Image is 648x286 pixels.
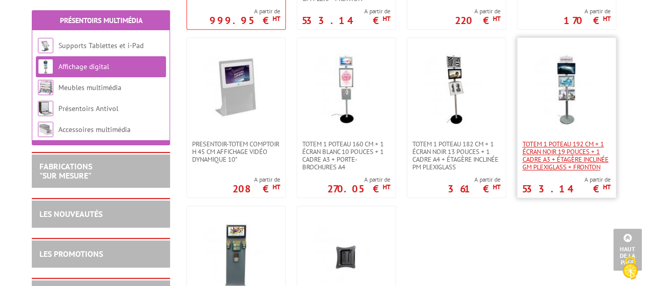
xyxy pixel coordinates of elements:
[612,251,648,286] button: Cookies (fenêtre modale)
[448,186,500,192] p: 361 €
[210,17,280,24] p: 999.95 €
[455,17,500,24] p: 220 €
[187,140,285,163] a: Presentoir-Totem comptoir H 45 cm affichage vidéo dynamique 10"
[522,140,611,171] span: Totem 1 poteau 192 cm + 1 écran noir 19 pouces + 1 cadre A3 + étagère inclinée GM plexiglass + fr...
[192,140,280,163] span: Presentoir-Totem comptoir H 45 cm affichage vidéo dynamique 10"
[383,183,390,191] sup: HT
[58,125,131,134] a: Accessoires multimédia
[58,104,118,113] a: Présentoirs Antivol
[412,140,500,171] span: Totem 1 poteau 182 cm + 1 écran noir 13 pouces + 1 cadre A4 + étagère inclinée PM plexiglass
[273,14,280,23] sup: HT
[233,186,280,192] p: 208 €
[38,38,53,53] img: Supports Tablettes et i-Pad
[302,140,390,171] span: Totem 1 poteau 160 cm + 1 écran blanc 10 pouces + 1 cadre A3 + porte-brochures A4
[563,7,611,15] span: A partir de
[39,209,102,219] a: LES NOUVEAUTÉS
[603,14,611,23] sup: HT
[493,183,500,191] sup: HT
[327,186,390,192] p: 270.05 €
[407,140,506,171] a: Totem 1 poteau 182 cm + 1 écran noir 13 pouces + 1 cadre A4 + étagère inclinée PM plexiglass
[273,183,280,191] sup: HT
[522,175,611,184] span: A partir de
[310,53,382,125] img: Totem 1 poteau 160 cm + 1 écran blanc 10 pouces + 1 cadre A3 + porte-brochures A4
[210,7,280,15] span: A partir de
[302,7,390,15] span: A partir de
[617,255,643,281] img: Cookies (fenêtre modale)
[563,17,611,24] p: 170 €
[58,62,109,71] a: Affichage digital
[38,59,53,74] img: Affichage digital
[603,183,611,191] sup: HT
[517,140,616,171] a: Totem 1 poteau 192 cm + 1 écran noir 19 pouces + 1 cadre A3 + étagère inclinée GM plexiglass + fr...
[200,53,272,125] img: Presentoir-Totem comptoir H 45 cm affichage vidéo dynamique 10
[421,53,492,125] img: Totem 1 poteau 182 cm + 1 écran noir 13 pouces + 1 cadre A4 + étagère inclinée PM plexiglass
[383,14,390,23] sup: HT
[297,140,395,171] a: Totem 1 poteau 160 cm + 1 écran blanc 10 pouces + 1 cadre A3 + porte-brochures A4
[38,122,53,137] img: Accessoires multimédia
[60,16,142,25] a: Présentoirs Multimédia
[327,175,390,184] span: A partir de
[531,53,602,125] img: Totem 1 poteau 192 cm + 1 écran noir 19 pouces + 1 cadre A3 + étagère inclinée GM plexiglass + fr...
[233,175,280,184] span: A partir de
[39,249,103,259] a: LES PROMOTIONS
[58,83,121,92] a: Meubles multimédia
[493,14,500,23] sup: HT
[302,17,390,24] p: 533.14 €
[455,7,500,15] span: A partir de
[58,41,143,50] a: Supports Tablettes et i-Pad
[613,229,642,271] a: Haut de la page
[39,161,92,181] a: FABRICATIONS"Sur Mesure"
[522,186,611,192] p: 533.14 €
[448,175,500,184] span: A partir de
[38,101,53,116] img: Présentoirs Antivol
[38,80,53,95] img: Meubles multimédia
